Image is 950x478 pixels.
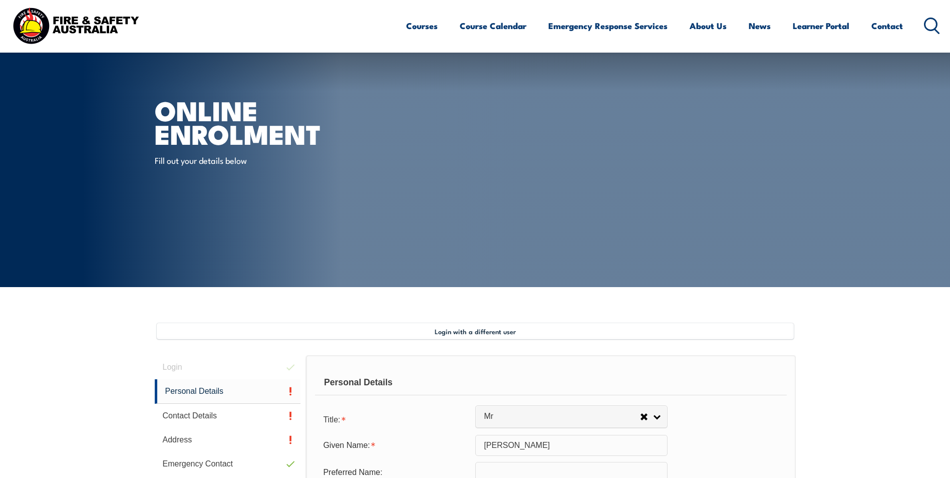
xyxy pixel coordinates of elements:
p: Fill out your details below [155,154,338,166]
span: Login with a different user [435,327,516,335]
a: Address [155,428,301,452]
a: Learner Portal [793,13,849,39]
div: Personal Details [315,370,786,395]
div: Given Name is required. [315,436,475,455]
a: News [749,13,771,39]
a: Personal Details [155,379,301,404]
h1: Online Enrolment [155,98,402,145]
span: Title: [323,415,340,424]
a: Emergency Response Services [548,13,668,39]
span: Mr [484,411,640,422]
a: Courses [406,13,438,39]
a: Emergency Contact [155,452,301,476]
a: Course Calendar [460,13,526,39]
div: Title is required. [315,409,475,429]
a: About Us [690,13,727,39]
a: Contact Details [155,404,301,428]
a: Contact [871,13,903,39]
